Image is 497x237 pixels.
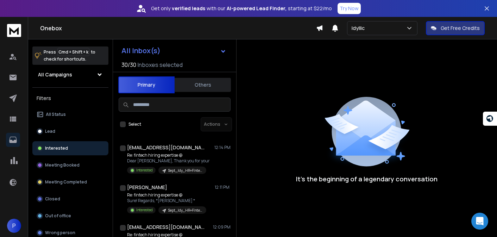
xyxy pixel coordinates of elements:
[215,185,231,190] p: 12:11 PM
[32,158,108,172] button: Meeting Booked
[121,61,136,69] span: 30 / 30
[151,5,332,12] p: Get only with our starting at $22/mo
[45,230,75,236] p: Wrong person
[7,24,21,37] img: logo
[45,213,71,219] p: Out of office
[32,124,108,138] button: Lead
[45,162,80,168] p: Meeting Booked
[32,93,108,103] h3: Filters
[340,5,359,12] p: Try Now
[172,5,205,12] strong: verified leads
[32,107,108,121] button: All Status
[7,219,21,233] button: P
[127,184,167,191] h1: [PERSON_NAME]
[32,192,108,206] button: Closed
[32,68,108,82] button: All Campaigns
[127,198,206,204] p: Sure! Regards, *[PERSON_NAME] *
[127,144,205,151] h1: [EMAIL_ADDRESS][DOMAIN_NAME]
[32,141,108,155] button: Interested
[227,5,287,12] strong: AI-powered Lead Finder,
[127,192,206,198] p: Re: fintech hiring expertise @
[128,121,141,127] label: Select
[32,175,108,189] button: Meeting Completed
[116,44,232,58] button: All Inbox(s)
[136,168,153,173] p: Interested
[121,47,161,54] h1: All Inbox(s)
[168,208,202,213] p: Sept_Idy_HR+FIntech+[GEOGRAPHIC_DATA]
[46,112,66,117] p: All Status
[338,3,361,14] button: Try Now
[45,179,87,185] p: Meeting Completed
[40,24,316,32] h1: Onebox
[213,224,231,230] p: 12:09 PM
[45,129,55,134] p: Lead
[118,76,175,93] button: Primary
[168,168,202,173] p: Sept_Idy_HR+FIntech+[GEOGRAPHIC_DATA]
[138,61,183,69] h3: Inboxes selected
[38,71,72,78] h1: All Campaigns
[57,48,89,56] span: Cmd + Shift + k
[45,145,68,151] p: Interested
[441,25,480,32] p: Get Free Credits
[175,77,231,93] button: Others
[352,25,367,32] p: Idyllic
[45,196,60,202] p: Closed
[471,213,488,230] div: Open Intercom Messenger
[426,21,485,35] button: Get Free Credits
[127,224,205,231] h1: [EMAIL_ADDRESS][DOMAIN_NAME]
[32,209,108,223] button: Out of office
[296,174,438,184] p: It’s the beginning of a legendary conversation
[214,145,231,150] p: 12:14 PM
[44,49,95,63] p: Press to check for shortcuts.
[127,158,210,164] p: Dear [PERSON_NAME], Thank you for your
[127,152,210,158] p: Re: fintech hiring expertise @
[136,207,153,213] p: Interested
